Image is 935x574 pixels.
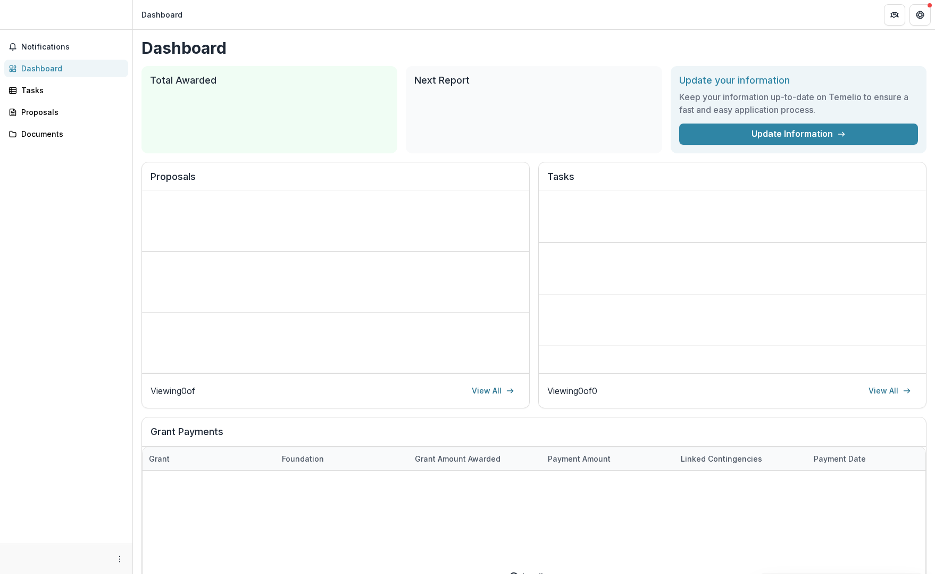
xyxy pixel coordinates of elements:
div: Dashboard [21,63,120,74]
a: Dashboard [4,60,128,77]
h1: Dashboard [141,38,926,58]
div: Tasks [21,85,120,96]
div: Proposals [21,106,120,118]
h2: Next Report [414,75,653,86]
div: Documents [21,128,120,140]
a: Update Information [679,124,918,145]
button: Notifications [4,38,128,55]
a: Documents [4,125,128,143]
button: Partners [884,4,905,26]
a: View All [465,382,521,399]
h2: Total Awarded [150,75,389,86]
h3: Keep your information up-to-date on Temelio to ensure a fast and easy application process. [679,91,918,116]
h2: Grant Payments [151,426,917,446]
p: Viewing 0 of [151,384,195,397]
nav: breadcrumb [137,7,187,22]
button: More [113,553,126,565]
h2: Update your information [679,75,918,86]
span: Notifications [21,43,124,52]
div: Dashboard [141,9,182,20]
button: Get Help [909,4,931,26]
a: Proposals [4,103,128,121]
h2: Proposals [151,171,521,191]
p: Viewing 0 of 0 [547,384,597,397]
h2: Tasks [547,171,917,191]
a: View All [862,382,917,399]
a: Tasks [4,81,128,99]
